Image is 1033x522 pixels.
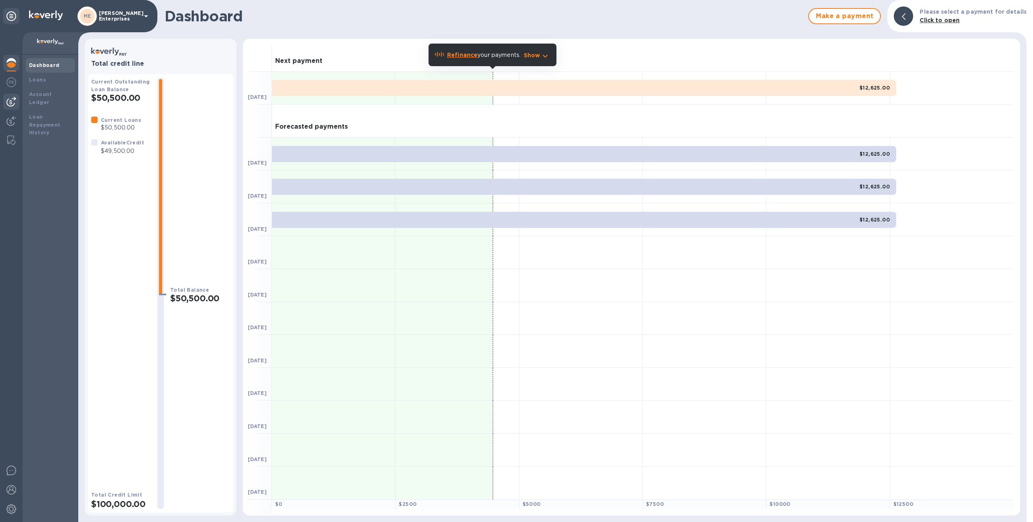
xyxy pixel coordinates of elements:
[6,77,16,87] img: Foreign exchange
[859,85,890,91] b: $12,625.00
[859,217,890,223] b: $12,625.00
[29,77,46,83] b: Loans
[248,160,267,166] b: [DATE]
[248,390,267,396] b: [DATE]
[248,259,267,265] b: [DATE]
[275,123,348,131] h3: Forecasted payments
[29,91,52,105] b: Account Ledger
[920,8,1027,15] b: Please select a payment for details
[523,501,541,507] b: $ 5000
[447,51,521,59] p: your payments.
[248,357,267,363] b: [DATE]
[275,501,282,507] b: $ 0
[248,456,267,462] b: [DATE]
[165,8,804,25] h1: Dashboard
[29,62,60,68] b: Dashboard
[99,10,139,22] p: [PERSON_NAME] Enterprises
[101,140,144,146] b: Available Credit
[248,226,267,232] b: [DATE]
[816,11,874,21] span: Make a payment
[101,147,144,155] p: $49,500.00
[859,151,890,157] b: $12,625.00
[646,501,664,507] b: $ 7500
[29,114,61,136] b: Loan Repayment History
[101,123,141,132] p: $50,500.00
[275,57,322,65] h3: Next payment
[84,13,91,19] b: ME
[29,10,63,20] img: Logo
[248,292,267,298] b: [DATE]
[808,8,881,24] button: Make a payment
[447,52,477,58] b: Refinance
[101,117,141,123] b: Current Loans
[248,489,267,495] b: [DATE]
[91,492,142,498] b: Total Credit Limit
[3,8,19,24] div: Unpin categories
[91,93,151,103] h2: $50,500.00
[170,293,230,303] h2: $50,500.00
[920,17,960,23] b: Click to open
[248,423,267,429] b: [DATE]
[170,287,209,293] b: Total Balance
[91,60,230,68] h3: Total credit line
[859,184,890,190] b: $12,625.00
[524,51,550,59] button: Show
[248,324,267,330] b: [DATE]
[399,501,416,507] b: $ 2500
[893,501,913,507] b: $ 12500
[248,94,267,100] b: [DATE]
[91,79,150,92] b: Current Outstanding Loan Balance
[524,51,540,59] p: Show
[91,499,151,509] h2: $100,000.00
[248,193,267,199] b: [DATE]
[770,501,790,507] b: $ 10000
